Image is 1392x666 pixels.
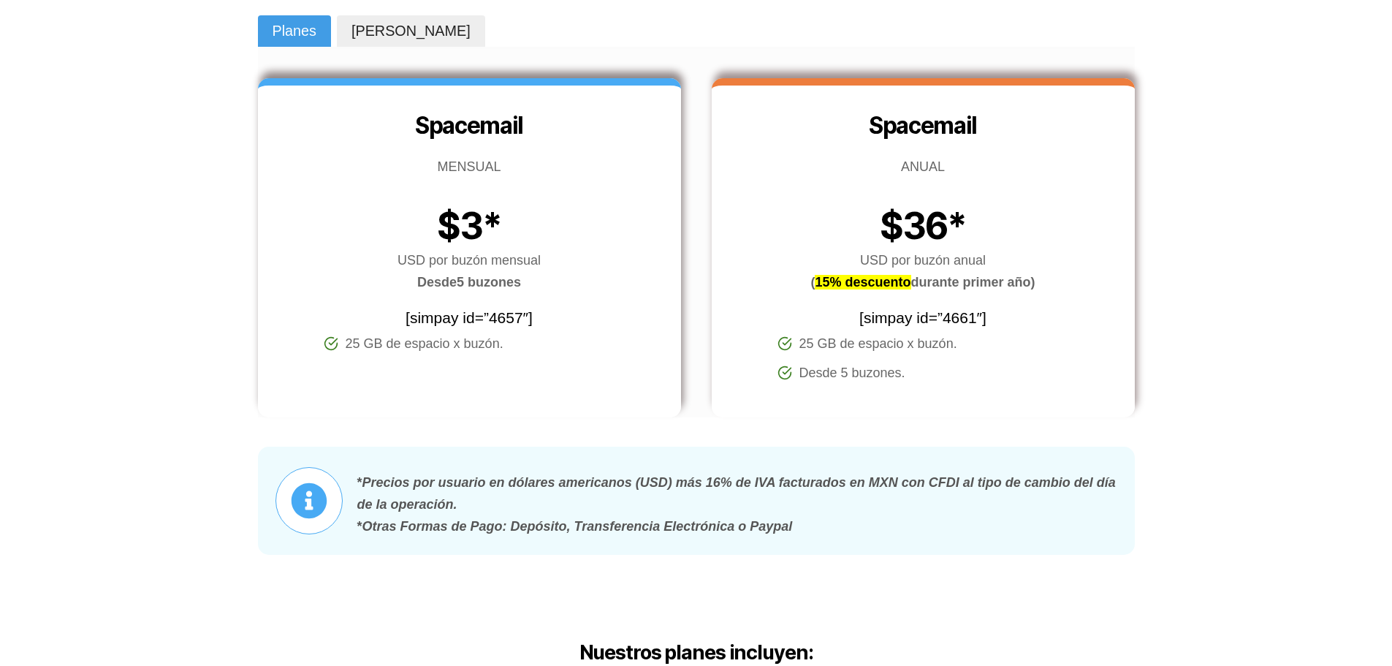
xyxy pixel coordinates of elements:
strong: 5 buzones [417,275,521,290]
strong: ( durante primer año) [810,275,1035,290]
h4: Nuestros planes incluyen: [258,640,1135,665]
strong: Desde [417,275,457,290]
span: 25 GB de espacio x buzón. [346,333,503,355]
h2: Spacemail [258,111,681,141]
p: USD por buzón mensual [258,249,681,293]
p: MENSUAL [258,156,681,178]
h2: Spacemail [712,111,1135,141]
span: Planes [273,21,316,42]
mark: 15% descuento [815,275,910,290]
p: USD por buzón anual [712,249,1135,293]
p: ANUAL [712,156,1135,178]
span: [PERSON_NAME] [351,21,471,42]
span: Desde 5 buzones. [799,362,905,384]
em: Otras Formas de Pago: Depósito, Transferencia Electrónica o Paypal [362,519,793,534]
center: [simpay id=”4657″] [258,306,681,330]
em: Precios por usuario en dólares americanos (USD) más 16% de IVA facturados en MXN con CFDI al tipo... [357,475,1116,512]
center: [simpay id=”4661″] [712,306,1135,330]
span: 25 GB de espacio x buzón. [799,333,957,355]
